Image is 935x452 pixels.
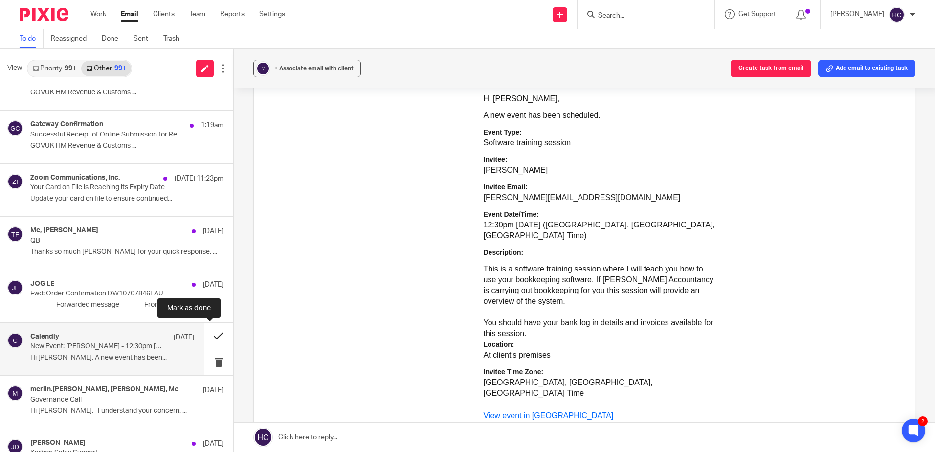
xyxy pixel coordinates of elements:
strong: Event Type: [183,90,222,98]
p: Hi [PERSON_NAME], I understand your concern. ... [30,407,223,415]
a: Add another calendar [314,427,382,435]
p: You should have your bank log in details and invoices available for this session. [183,280,417,301]
div: 2 [918,416,928,426]
strong: Invitee Email: [183,145,227,153]
p: A new event has been scheduled. [183,72,417,83]
a: Settings [259,9,285,19]
a: Reassigned [51,29,94,48]
strong: Invitee: [183,118,207,126]
a: To do [20,29,44,48]
p: [DATE] [203,226,223,236]
img: Calendar icon [183,399,209,420]
div: ? [257,63,269,74]
p: GOVUK HM Revenue & Customs ... [30,89,223,97]
a: Clients [153,9,175,19]
p: 1:19am [201,120,223,130]
p: [DATE] [203,385,223,395]
a: Other99+ [81,61,131,76]
p: [DATE] [203,439,223,449]
p: [GEOGRAPHIC_DATA], [GEOGRAPHIC_DATA], [GEOGRAPHIC_DATA] Time [183,329,417,361]
div: 99+ [65,65,76,72]
a: Priority99+ [28,61,81,76]
button: ? + Associate email with client [253,60,361,77]
p: QB [30,237,185,245]
p: [DATE] [203,280,223,290]
p: New Event: [PERSON_NAME] - 12:30pm [DATE] - Software training session [30,342,161,351]
input: Search [597,12,685,21]
div: 99+ [114,65,126,72]
button: Add email to existing task [818,60,915,77]
img: svg%3E [889,7,905,23]
span: Get Support [738,11,776,18]
p: Hi [PERSON_NAME], [183,56,417,67]
p: [DATE] [174,333,194,342]
p: Thanks so much [PERSON_NAME] for your quick response. ... [30,248,223,256]
a: Team [189,9,205,19]
h4: [PERSON_NAME] [30,439,86,447]
span: + Associate email with client [274,66,354,71]
h4: Gateway Confirmation [30,120,103,129]
p: Update your card on file to ensure continued... [30,195,223,203]
p: Successful Receipt of Online Submission for Reference 120/TE35818 [30,131,185,139]
img: svg%3E [7,226,23,242]
img: svg%3E [7,333,23,348]
p: [PERSON_NAME] [830,9,884,19]
p: This is a software training session where I will teach you how to use your bookkeeping software. ... [183,226,417,269]
a: Email [121,9,138,19]
p: [DATE] 11:23pm [175,174,223,183]
h4: Zoom Communications, Inc. [30,174,120,182]
h4: Pro Tip! [183,384,417,394]
strong: Description: [183,211,223,219]
a: Trash [163,29,187,48]
p: GOVUK HM Revenue & Customs ... [30,142,223,150]
p: Software training session [183,89,417,111]
p: Calendly can check up to 6 calendars for conflicts and only offer the times you’re available. [218,415,413,436]
img: svg%3E [7,174,23,189]
img: svg%3E [7,120,23,136]
p: Your Card on File is Reaching its Expiry Date [30,183,185,192]
h4: Check multiple calendars for availability [218,402,413,412]
p: At client's premises [183,301,417,323]
a: Work [90,9,106,19]
h4: JOG LE [30,280,54,288]
p: Governance Call [30,396,185,404]
img: svg%3E [7,280,23,295]
img: Pixie [20,8,68,21]
p: ---------- Forwarded message --------- From:... [30,301,223,309]
img: Calendly [286,10,315,40]
h4: merlin.[PERSON_NAME], [PERSON_NAME], Me [30,385,178,394]
p: 12:30pm [DATE] ([GEOGRAPHIC_DATA], [GEOGRAPHIC_DATA], [GEOGRAPHIC_DATA] Time) [183,171,417,203]
a: Reports [220,9,245,19]
h4: Calendly [30,333,59,341]
strong: Location: [183,303,214,311]
a: [PERSON_NAME][EMAIL_ADDRESS][DOMAIN_NAME] [183,156,380,164]
a: Done [102,29,126,48]
p: [PERSON_NAME] [183,116,417,138]
a: View event in [GEOGRAPHIC_DATA] [183,374,313,382]
img: svg%3E [7,385,23,401]
button: Create task from email [731,60,811,77]
p: Fwd: Order Confirmation DW10707846LAU [30,290,185,298]
strong: Invitee Time Zone: [183,330,244,338]
p: Hi [PERSON_NAME], A new event has been... [30,354,194,362]
a: Sent [134,29,156,48]
span: View [7,63,22,73]
h4: Me, [PERSON_NAME] [30,226,98,235]
strong: Event Date/Time: [183,173,239,181]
